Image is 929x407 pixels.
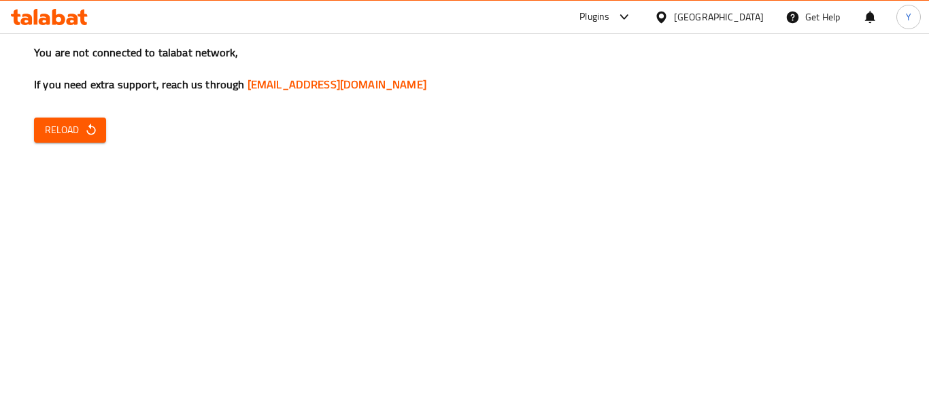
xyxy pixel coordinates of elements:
[248,74,426,94] a: [EMAIL_ADDRESS][DOMAIN_NAME]
[579,9,609,25] div: Plugins
[906,10,911,24] span: Y
[45,122,95,139] span: Reload
[674,10,764,24] div: [GEOGRAPHIC_DATA]
[34,45,895,92] h3: You are not connected to talabat network, If you need extra support, reach us through
[34,118,106,143] button: Reload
